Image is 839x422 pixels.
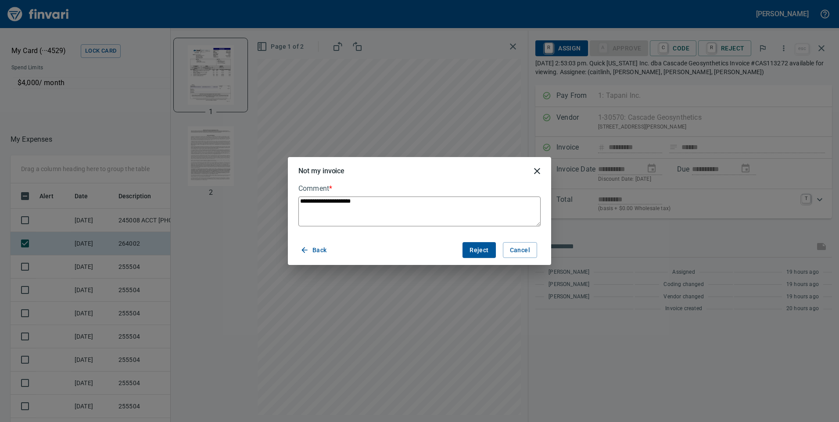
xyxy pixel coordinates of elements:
[302,245,327,256] span: Back
[298,242,330,258] button: Back
[298,185,541,192] label: Comment
[503,242,537,258] button: Cancel
[298,166,344,175] h5: Not my invoice
[510,245,530,256] span: Cancel
[463,242,495,258] button: Reject
[470,245,488,256] span: Reject
[527,161,548,182] button: close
